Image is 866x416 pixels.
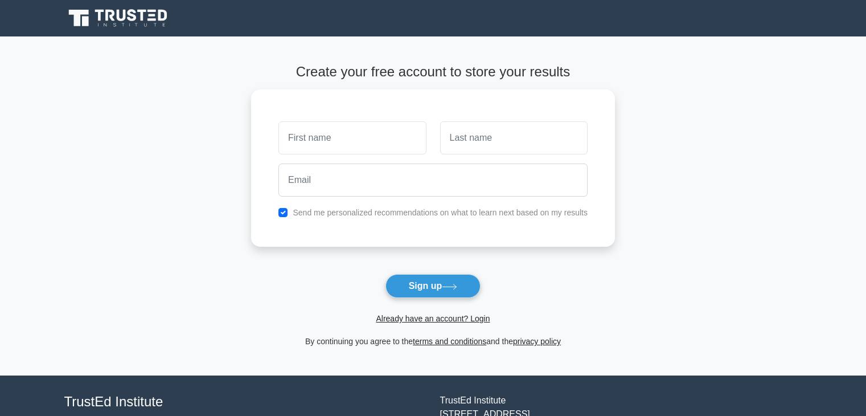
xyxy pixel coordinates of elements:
input: Email [278,164,588,197]
h4: TrustEd Institute [64,394,426,410]
a: privacy policy [513,337,561,346]
button: Sign up [385,274,481,298]
div: By continuing you agree to the and the [244,335,622,348]
a: terms and conditions [413,337,486,346]
a: Already have an account? Login [376,314,490,323]
input: First name [278,121,426,154]
input: Last name [440,121,588,154]
h4: Create your free account to store your results [251,64,615,80]
label: Send me personalized recommendations on what to learn next based on my results [293,208,588,217]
